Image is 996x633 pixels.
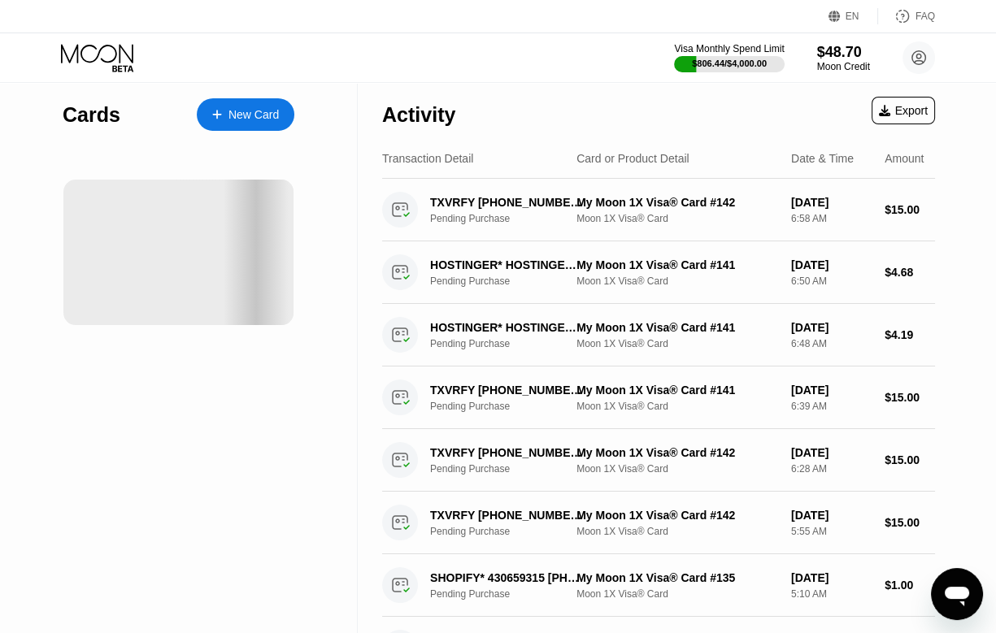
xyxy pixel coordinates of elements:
div: FAQ [878,8,935,24]
div: Moon 1X Visa® Card [576,213,778,224]
div: Pending Purchase [430,338,594,349]
div: My Moon 1X Visa® Card #141 [576,321,778,334]
iframe: Button to launch messaging window [931,568,983,620]
div: 6:48 AM [791,338,872,349]
div: $48.70 [817,44,870,61]
div: [DATE] [791,258,872,271]
div: Moon Credit [817,61,870,72]
div: Date & Time [791,152,854,165]
div: Moon 1X Visa® Card [576,401,778,412]
div: EN [846,11,859,22]
div: My Moon 1X Visa® Card #141 [576,384,778,397]
div: New Card [197,98,294,131]
div: Pending Purchase [430,213,594,224]
div: Moon 1X Visa® Card [576,588,778,600]
div: $15.00 [885,203,935,216]
div: [DATE] [791,446,872,459]
div: [DATE] [791,384,872,397]
div: $48.70Moon Credit [817,44,870,72]
div: FAQ [916,11,935,22]
div: TXVRFY [PHONE_NUMBER] USPending PurchaseMy Moon 1X Visa® Card #142Moon 1X Visa® Card[DATE]6:28 AM... [382,429,935,492]
div: 6:50 AM [791,275,872,287]
div: 6:39 AM [791,401,872,412]
div: Amount [885,152,924,165]
div: TXVRFY [PHONE_NUMBER] USPending PurchaseMy Moon 1X Visa® Card #141Moon 1X Visa® Card[DATE]6:39 AM... [382,366,935,429]
div: Pending Purchase [430,588,594,600]
div: [DATE] [791,321,872,334]
div: TXVRFY [PHONE_NUMBER] US [430,446,582,459]
div: $4.19 [885,328,935,341]
div: Pending Purchase [430,275,594,287]
div: Pending Purchase [430,463,594,475]
div: [DATE] [791,196,872,209]
div: TXVRFY [PHONE_NUMBER] USPending PurchaseMy Moon 1X Visa® Card #142Moon 1X Visa® Card[DATE]5:55 AM... [382,492,935,554]
div: Moon 1X Visa® Card [576,526,778,537]
div: Cards [63,103,120,127]
div: Visa Monthly Spend Limit [674,43,784,54]
div: Export [879,104,928,117]
div: $15.00 [885,391,935,404]
div: $15.00 [885,516,935,529]
div: Pending Purchase [430,401,594,412]
div: Moon 1X Visa® Card [576,275,778,287]
div: HOSTINGER* HOSTINGER.C [PHONE_NUMBER] CY [430,321,582,334]
div: My Moon 1X Visa® Card #142 [576,446,778,459]
div: Pending Purchase [430,526,594,537]
div: TXVRFY [PHONE_NUMBER] USPending PurchaseMy Moon 1X Visa® Card #142Moon 1X Visa® Card[DATE]6:58 AM... [382,179,935,241]
div: TXVRFY [PHONE_NUMBER] US [430,509,582,522]
div: Moon 1X Visa® Card [576,463,778,475]
div: 5:10 AM [791,588,872,600]
div: 5:55 AM [791,526,872,537]
div: $1.00 [885,579,935,592]
div: TXVRFY [PHONE_NUMBER] US [430,384,582,397]
div: $4.68 [885,266,935,279]
div: EN [829,8,878,24]
div: 6:58 AM [791,213,872,224]
div: Export [872,97,935,124]
div: HOSTINGER* HOSTINGER.C [PHONE_NUMBER] CY [430,258,582,271]
div: HOSTINGER* HOSTINGER.C [PHONE_NUMBER] CYPending PurchaseMy Moon 1X Visa® Card #141Moon 1X Visa® C... [382,241,935,304]
div: My Moon 1X Visa® Card #142 [576,509,778,522]
div: SHOPIFY* 430659315 [PHONE_NUMBER] US [430,571,582,584]
div: My Moon 1X Visa® Card #141 [576,258,778,271]
div: Card or Product Detail [576,152,689,165]
div: $806.44 / $4,000.00 [692,59,767,68]
div: Transaction Detail [382,152,473,165]
div: [DATE] [791,509,872,522]
div: Activity [382,103,455,127]
div: My Moon 1X Visa® Card #135 [576,571,778,584]
div: My Moon 1X Visa® Card #142 [576,196,778,209]
div: TXVRFY [PHONE_NUMBER] US [430,196,582,209]
div: SHOPIFY* 430659315 [PHONE_NUMBER] USPending PurchaseMy Moon 1X Visa® Card #135Moon 1X Visa® Card[... [382,554,935,617]
div: HOSTINGER* HOSTINGER.C [PHONE_NUMBER] CYPending PurchaseMy Moon 1X Visa® Card #141Moon 1X Visa® C... [382,304,935,366]
div: $15.00 [885,453,935,466]
div: Visa Monthly Spend Limit$806.44/$4,000.00 [674,43,784,72]
div: New Card [228,108,279,122]
div: [DATE] [791,571,872,584]
div: Moon 1X Visa® Card [576,338,778,349]
div: 6:28 AM [791,463,872,475]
